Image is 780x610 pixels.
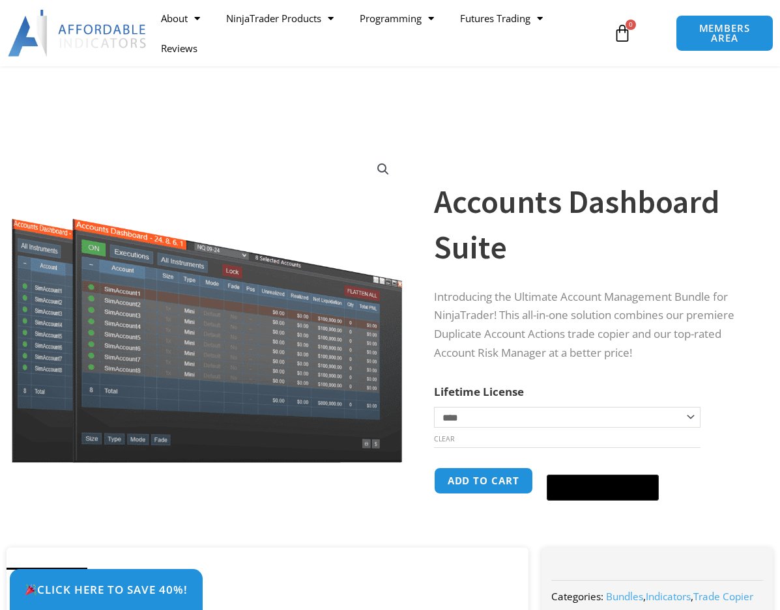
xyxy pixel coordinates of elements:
nav: Menu [148,3,608,63]
a: 🎉Click Here to save 40%! [10,569,203,610]
iframe: Secure express checkout frame [544,465,661,471]
span: 0 [626,20,636,30]
a: Description [7,568,87,593]
button: Buy with GPay [547,475,659,501]
a: About [148,3,213,33]
span: Click Here to save 40%! [25,584,188,595]
a: MEMBERS AREA [676,15,773,51]
span: MEMBERS AREA [689,23,760,43]
a: Reviews [148,33,210,63]
a: Clear options [434,434,454,443]
img: 🎉 [25,584,36,595]
img: Screenshot 2024-08-26 155710eeeee [10,148,405,463]
a: Futures Trading [447,3,556,33]
p: Introducing the Ultimate Account Management Bundle for NinjaTrader! This all-in-one solution comb... [434,288,747,363]
label: Lifetime License [434,384,524,399]
a: NinjaTrader Products [213,3,347,33]
a: Programming [347,3,447,33]
button: Add to cart [434,467,533,494]
a: View full-screen image gallery [371,158,395,181]
img: LogoAI | Affordable Indicators – NinjaTrader [8,10,148,57]
h1: Accounts Dashboard Suite [434,179,747,270]
a: 0 [594,14,651,52]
